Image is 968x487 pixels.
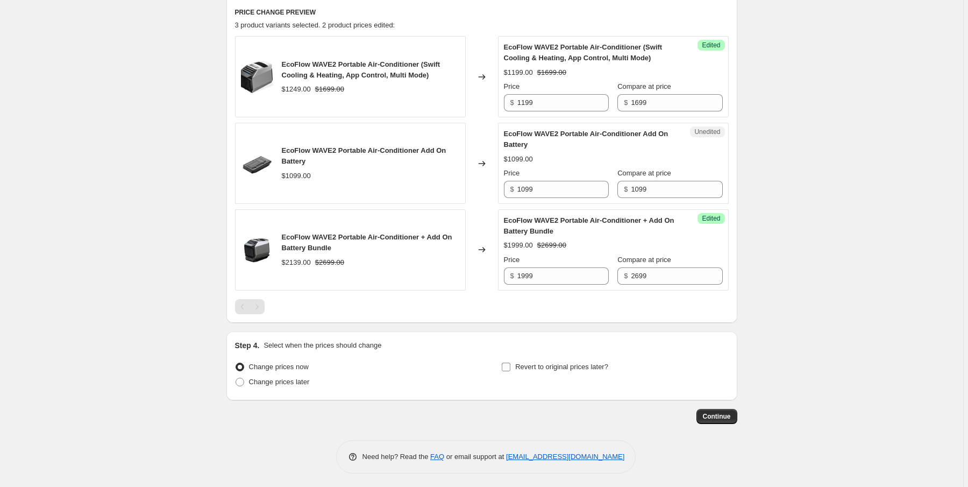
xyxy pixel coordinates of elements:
[241,147,273,180] img: WAVE2EB_80x.jpg
[282,146,446,165] span: EcoFlow WAVE2 Portable Air-Conditioner Add On Battery
[249,378,310,386] span: Change prices later
[510,185,514,193] span: $
[703,412,731,421] span: Continue
[264,340,381,351] p: Select when the prices should change
[315,84,344,95] strike: $1699.00
[235,299,265,314] nav: Pagination
[504,216,674,235] span: EcoFlow WAVE2 Portable Air-Conditioner + Add On Battery Bundle
[235,8,729,17] h6: PRICE CHANGE PREVIEW
[430,453,444,461] a: FAQ
[362,453,431,461] span: Need help? Read the
[282,84,311,95] div: $1249.00
[504,240,533,251] div: $1999.00
[504,82,520,90] span: Price
[504,169,520,177] span: Price
[282,233,452,252] span: EcoFlow WAVE2 Portable Air-Conditioner + Add On Battery Bundle
[235,21,395,29] span: 3 product variants selected. 2 product prices edited:
[444,453,506,461] span: or email support at
[504,256,520,264] span: Price
[249,363,309,371] span: Change prices now
[282,171,311,181] div: $1099.00
[617,169,671,177] span: Compare at price
[504,130,668,149] span: EcoFlow WAVE2 Portable Air-Conditioner Add On Battery
[282,257,311,268] div: $2139.00
[617,82,671,90] span: Compare at price
[702,214,720,223] span: Edited
[696,409,737,424] button: Continue
[504,154,533,165] div: $1099.00
[315,257,344,268] strike: $2699.00
[506,453,624,461] a: [EMAIL_ADDRESS][DOMAIN_NAME]
[241,234,273,266] img: WAVE2withEB_80x.jpg
[504,43,663,62] span: EcoFlow WAVE2 Portable Air-Conditioner (Swift Cooling & Heating, App Control, Multi Mode)
[537,67,566,78] strike: $1699.00
[515,363,608,371] span: Revert to original prices later?
[241,61,273,93] img: 612TIJeVBbL._AC_SL1500_80x.jpg
[510,272,514,280] span: $
[624,272,628,280] span: $
[510,98,514,107] span: $
[537,240,566,251] strike: $2699.00
[617,256,671,264] span: Compare at price
[624,98,628,107] span: $
[702,41,720,50] span: Edited
[282,60,440,79] span: EcoFlow WAVE2 Portable Air-Conditioner (Swift Cooling & Heating, App Control, Multi Mode)
[235,340,260,351] h2: Step 4.
[504,67,533,78] div: $1199.00
[694,128,720,136] span: Unedited
[624,185,628,193] span: $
